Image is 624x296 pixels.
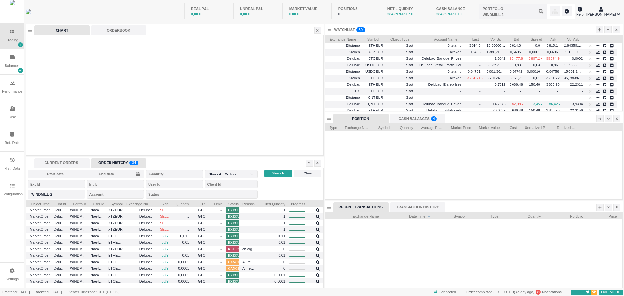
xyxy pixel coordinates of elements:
span: Exchange Name [327,35,356,42]
span: MarketOrder [28,271,50,279]
span: Spot [387,61,413,69]
div: NET LIQUIDITY [387,6,423,12]
span: Kraken [450,76,461,80]
span: Spot [387,74,413,82]
span: QNTEUR [364,94,383,101]
span: Delubac_Retail_Particulier-308.0 [54,245,66,253]
span: 95 477,8 [510,57,525,60]
span: - [220,208,222,212]
input: Start date [32,172,79,177]
span: Bitstamp [346,96,360,99]
span: Market Value [479,124,500,130]
span: 0,6495 [470,50,483,54]
div: Configuration [2,191,23,197]
span: Spot [387,55,413,62]
p: 4 [433,116,435,123]
span: Delubac_Retail_Particulier-571.0 [54,219,66,227]
span: WINDMILL-2 [70,271,86,279]
span: Delubac_Retail_Particulier-306.0 [54,252,66,259]
span: Unrealized P&L [525,124,549,130]
span: 2,84359110 [564,44,583,47]
span: Delubac_Institutionels [426,109,461,112]
div: ORDER HISTORY [91,158,146,168]
span: Delubac [347,57,360,60]
span: Spot [387,68,413,75]
div: Account [89,191,137,198]
span: WINDMILL-2 [70,206,86,214]
span: 0,00 € [240,12,250,16]
span: 22,2311 [570,83,583,86]
span: Delubac_Entreprises [428,83,461,86]
span: 86,42 [549,102,560,106]
div: POSITIONS [338,6,374,12]
span: BTCEUR [108,258,123,266]
span: Cost [508,124,517,130]
span: Portfolio [70,200,86,207]
span: SELL [160,208,169,212]
span: GTC [193,239,205,246]
span: GTC [193,271,205,279]
span: Exchange Name [126,200,152,207]
span: ETHEUR [364,42,383,49]
p: 3 [359,27,361,34]
span: MarketOrder [28,206,50,214]
p: 4 [134,161,136,167]
span: 0,84751 [468,70,483,73]
span: EXECUTED [226,220,249,226]
span: 3 761,72 [546,76,562,80]
span: ETHEUR [108,252,123,259]
span: - [479,89,483,93]
span: 1 [187,208,189,212]
span: 1 [283,221,285,225]
div: CHART [34,25,90,35]
span: GTC [193,213,205,220]
span: 7fae4ea7-b3db-4845-9d1e-e75a28fb625d [90,213,104,220]
span: ETHEUR [364,81,383,88]
div: CASH BALANCE [436,6,472,12]
span: 7fae4ea7-b3db-4845-9d1e-e75a28fb625d [90,226,104,233]
input: End date [83,172,130,177]
span: XTZEUR [108,206,123,214]
span: WINDMILL-2 [70,226,86,233]
span: Symbol [364,35,379,42]
span: All remaining candidates failed order validation [242,258,257,266]
p: 0 [361,27,363,34]
span: Delubac_Banque_Privee [422,102,461,106]
span: Object Type [28,200,50,207]
span: GTC [193,206,205,214]
span: Kraken [349,76,360,80]
span: 3 761,71 [467,76,483,80]
span: 0,84758 [546,70,562,73]
span: 3 761,71 [510,76,525,80]
span: - [557,89,560,93]
span: Delubac_Retail_Particulier-606.0 [54,206,66,214]
span: Account Name [417,35,458,42]
input: Ext Id [28,180,85,188]
span: Market Price [451,124,471,130]
span: Progress [289,200,305,207]
span: 284,39766507 € [436,12,462,16]
span: Spread [527,35,542,42]
span: - [504,96,506,99]
span: 7fae4ea7-b3db-4845-9d1e-e75a28fb625d [90,252,104,259]
span: WINDMILL-2 [70,258,86,266]
div: Status [148,191,251,198]
span: ETHEUR [108,239,123,246]
span: WINDMILL-2 [70,239,86,246]
span: MarketOrder [28,226,50,233]
span: 7fae4ea7-b3db-4845-9d1e-e75a28fb625d [90,232,104,240]
span: 0,01 [533,76,542,80]
span: - [504,89,506,93]
span: MarketOrder [28,245,50,253]
span: Symbol [435,212,466,219]
span: Side [156,200,169,207]
span: Delubac [139,221,152,225]
div: Ref. Data [5,140,19,146]
span: XTZEUR [108,245,123,253]
span: Portfolio [549,212,583,219]
span: 7fae4ea7-b3db-4845-9d1e-e75a28fb625d [90,219,104,227]
span: Type [327,124,337,130]
span: 3 686,48 [510,109,525,112]
span: Exchange Name [327,212,379,219]
div: POSITION [333,114,389,123]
